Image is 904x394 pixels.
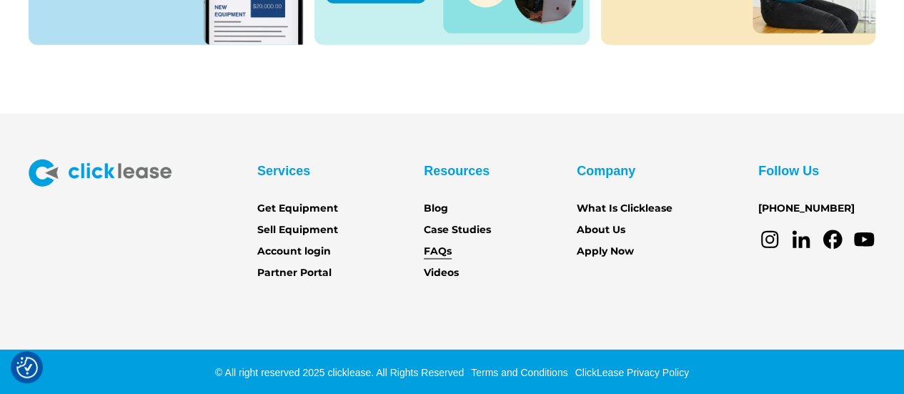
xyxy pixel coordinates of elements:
[257,159,310,182] div: Services
[758,201,855,217] a: [PHONE_NUMBER]
[571,367,689,378] a: ClickLease Privacy Policy
[577,159,635,182] div: Company
[467,367,567,378] a: Terms and Conditions
[215,365,464,380] div: © All right reserved 2025 clicklease. All Rights Reserved
[257,222,338,238] a: Sell Equipment
[16,357,38,378] button: Consent Preferences
[758,159,819,182] div: Follow Us
[424,159,490,182] div: Resources
[577,244,634,260] a: Apply Now
[577,222,625,238] a: About Us
[424,265,459,281] a: Videos
[424,244,452,260] a: FAQs
[424,222,491,238] a: Case Studies
[424,201,448,217] a: Blog
[257,201,338,217] a: Get Equipment
[257,244,331,260] a: Account login
[577,201,672,217] a: What Is Clicklease
[257,265,332,281] a: Partner Portal
[29,159,172,187] img: Clicklease logo
[16,357,38,378] img: Revisit consent button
